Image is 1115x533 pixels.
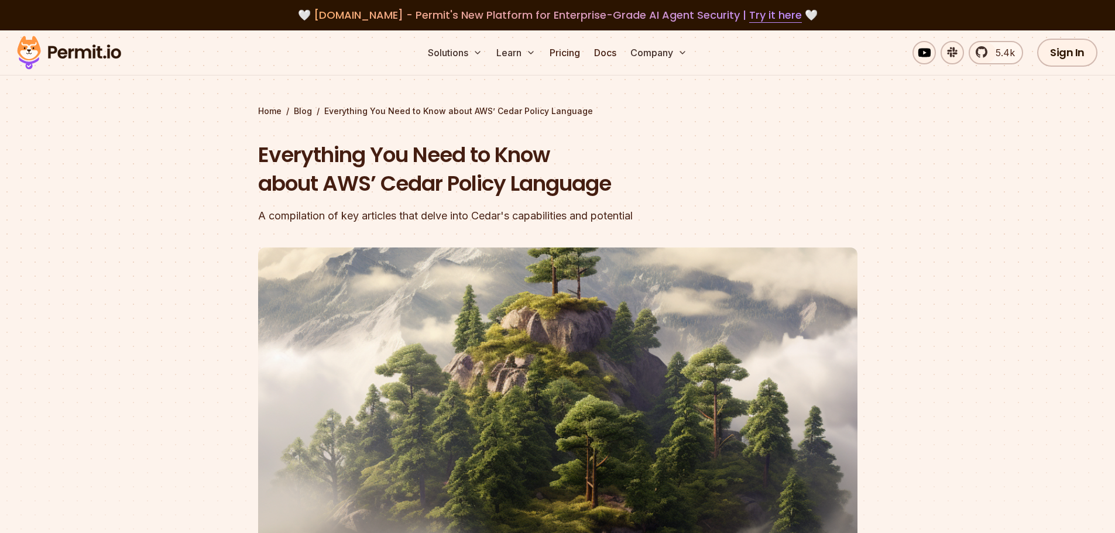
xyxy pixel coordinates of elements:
[545,41,585,64] a: Pricing
[314,8,802,22] span: [DOMAIN_NAME] - Permit's New Platform for Enterprise-Grade AI Agent Security |
[492,41,540,64] button: Learn
[258,208,708,224] div: A compilation of key articles that delve into Cedar's capabilities and potential
[258,140,708,198] h1: Everything You Need to Know about AWS’ Cedar Policy Language
[589,41,621,64] a: Docs
[28,7,1087,23] div: 🤍 🤍
[989,46,1015,60] span: 5.4k
[626,41,692,64] button: Company
[258,105,282,117] a: Home
[294,105,312,117] a: Blog
[749,8,802,23] a: Try it here
[12,33,126,73] img: Permit logo
[423,41,487,64] button: Solutions
[258,105,857,117] div: / /
[969,41,1023,64] a: 5.4k
[1037,39,1097,67] a: Sign In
